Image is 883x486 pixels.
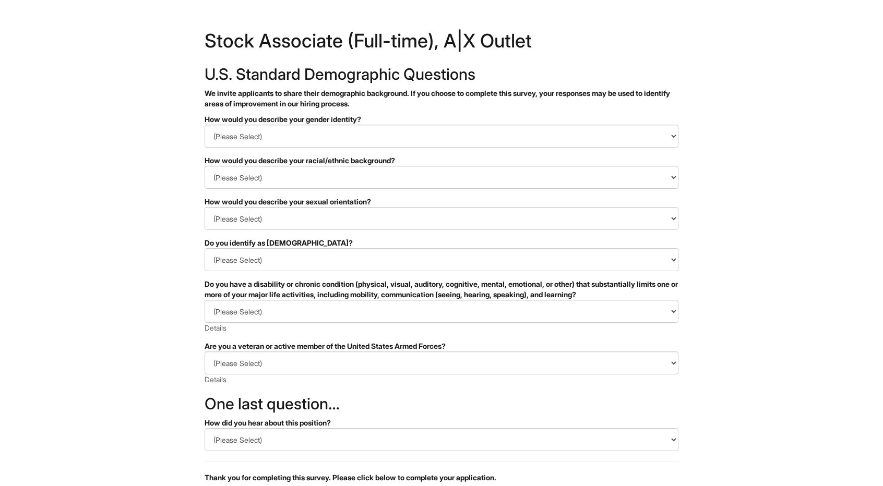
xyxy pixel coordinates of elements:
[205,395,678,412] h2: One last question…
[205,472,678,483] p: Thank you for completing this survey. Please click below to complete your application.
[205,166,678,189] select: How would you describe your racial/ethnic background?
[205,375,226,384] a: Details
[205,341,678,351] div: Are you a veteran or active member of the United States Armed Forces?
[205,323,226,332] a: Details
[205,125,678,148] select: How would you describe your gender identity?
[205,428,678,451] select: How did you hear about this position?
[205,114,678,125] div: How would you describe your gender identity?
[205,248,678,271] select: Do you identify as transgender?
[205,31,678,55] h1: Stock Associate (Full-time), A|X Outlet
[205,238,678,248] div: Do you identify as [DEMOGRAPHIC_DATA]?
[205,207,678,230] select: How would you describe your sexual orientation?
[205,351,678,374] select: Are you a veteran or active member of the United States Armed Forces?
[205,88,678,109] p: We invite applicants to share their demographic background. If you choose to complete this survey...
[205,66,678,83] h2: U.S. Standard Demographic Questions
[205,300,678,323] select: Do you have a disability or chronic condition (physical, visual, auditory, cognitive, mental, emo...
[205,197,678,207] div: How would you describe your sexual orientation?
[205,279,678,300] div: Do you have a disability or chronic condition (physical, visual, auditory, cognitive, mental, emo...
[205,418,678,428] div: How did you hear about this position?
[205,155,678,166] div: How would you describe your racial/ethnic background?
